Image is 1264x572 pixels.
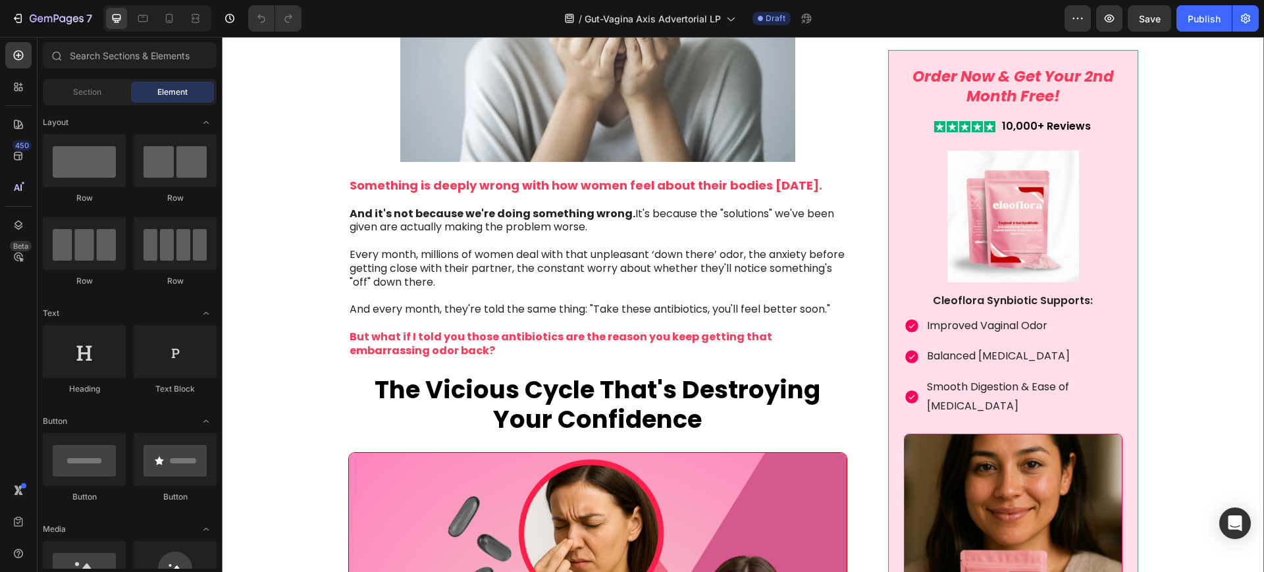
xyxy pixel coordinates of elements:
span: Improved Vaginal Odor [705,281,826,296]
span: Toggle open [196,303,217,324]
div: Button [134,491,217,503]
div: Text Block [134,383,217,395]
div: Publish [1188,12,1221,26]
div: Row [43,192,126,204]
div: Undo/Redo [248,5,302,32]
button: Save [1128,5,1171,32]
span: Balanced [MEDICAL_DATA] [705,312,848,327]
div: Heading [43,383,126,395]
span: Toggle open [196,519,217,540]
div: Row [134,275,217,287]
iframe: Design area [222,37,1264,572]
div: Row [43,275,126,287]
span: Save [1139,13,1161,24]
div: Button [43,491,126,503]
div: 450 [13,140,32,151]
input: Search Sections & Elements [43,42,217,68]
span: Section [73,86,101,98]
p: 7 [86,11,92,26]
span: Text [43,307,59,319]
span: Smooth Digestion & Ease of [MEDICAL_DATA] [705,343,847,377]
button: Publish [1176,5,1232,32]
span: Button [43,415,67,427]
span: Toggle open [196,411,217,432]
span: Layout [43,117,68,128]
div: Row [134,192,217,204]
p: 10,000+ Reviews [780,83,869,97]
button: 7 [5,5,98,32]
span: Media [43,523,66,535]
span: Toggle open [196,112,217,133]
span: Element [157,86,188,98]
span: Gut-Vagina Axis Advertorial LP [585,12,721,26]
div: Open Intercom Messenger [1219,507,1251,539]
div: Beta [10,241,32,251]
img: gempages_557185986245690617-4c04ca09-05ff-4738-bcb0-a39a3cd02dbc.png [682,115,900,246]
span: Draft [766,13,785,24]
span: / [579,12,582,26]
p: Cleoflora Synbiotic Supports: [683,257,899,271]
